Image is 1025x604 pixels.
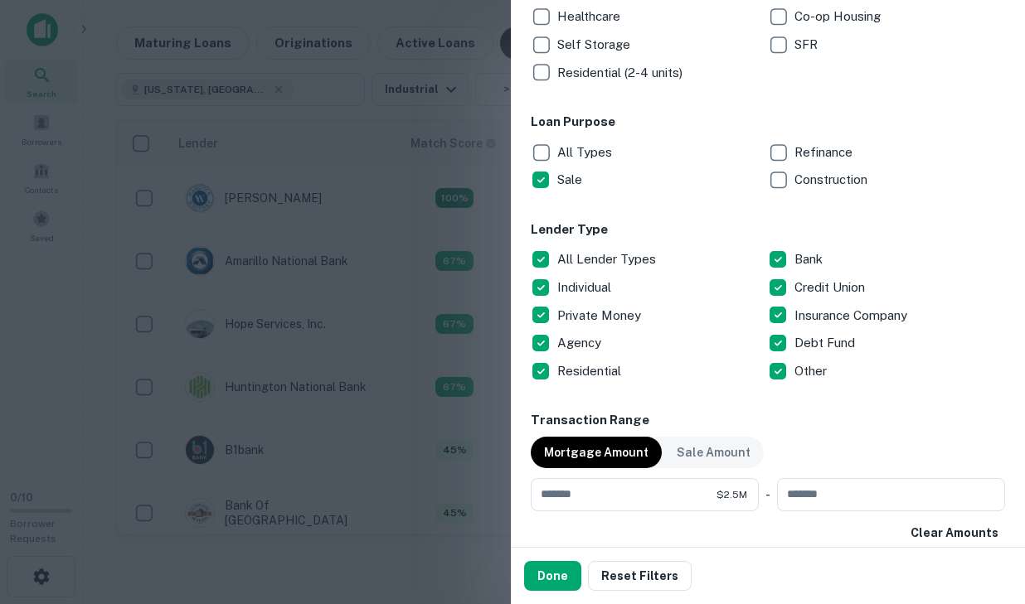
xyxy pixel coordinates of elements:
button: Clear Amounts [904,518,1005,548]
p: Mortgage Amount [544,443,649,461]
div: - [765,478,770,511]
p: Individual [557,278,615,297]
p: Self Storage [557,35,634,55]
p: All Types [557,143,615,162]
h6: Loan Purpose [531,113,1005,132]
button: Done [524,561,581,591]
p: Agency [557,333,605,353]
p: Credit Union [794,278,868,297]
span: $2.5M [717,487,747,502]
p: Healthcare [557,7,624,27]
p: Residential [557,361,624,381]
p: Construction [794,170,871,190]
p: Residential (2-4 units) [557,63,686,83]
p: Co-op Housing [794,7,884,27]
h6: Transaction Range [531,411,1005,430]
p: Refinance [794,143,856,162]
iframe: Chat Widget [942,471,1025,551]
p: Bank [794,249,826,269]
p: Insurance Company [794,306,911,326]
p: All Lender Types [557,249,659,269]
p: Debt Fund [794,333,858,353]
p: SFR [794,35,821,55]
button: Reset Filters [588,561,692,591]
p: Private Money [557,306,644,326]
h6: Lender Type [531,220,1005,239]
p: Sale [557,170,585,190]
p: Other [794,361,830,381]
p: Sale Amount [677,443,751,461]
